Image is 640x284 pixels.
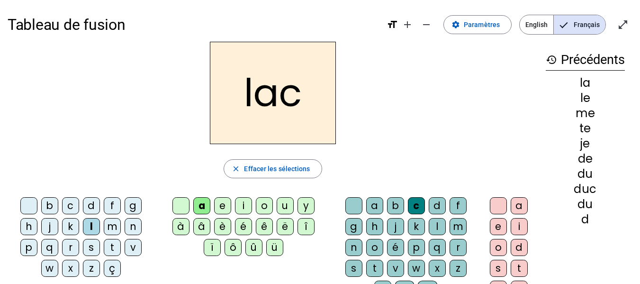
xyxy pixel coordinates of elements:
[297,197,315,214] div: y
[20,218,37,235] div: h
[8,9,379,40] h1: Tableau de fusion
[429,197,446,214] div: d
[232,165,240,173] mat-icon: close
[546,168,625,180] div: du
[546,108,625,119] div: me
[366,197,383,214] div: a
[297,218,315,235] div: î
[225,239,242,256] div: ô
[520,15,553,34] span: English
[104,239,121,256] div: t
[617,19,629,30] mat-icon: open_in_full
[546,183,625,195] div: duc
[224,159,322,178] button: Effacer les sélections
[546,138,625,149] div: je
[511,260,528,277] div: t
[277,197,294,214] div: u
[490,260,507,277] div: s
[408,197,425,214] div: c
[62,239,79,256] div: r
[546,153,625,165] div: de
[398,15,417,34] button: Augmenter la taille de la police
[204,239,221,256] div: ï
[104,197,121,214] div: f
[387,197,404,214] div: b
[41,239,58,256] div: q
[443,15,512,34] button: Paramètres
[210,42,336,144] h2: lac
[345,218,362,235] div: g
[450,260,467,277] div: z
[104,218,121,235] div: m
[62,197,79,214] div: c
[277,218,294,235] div: ë
[450,197,467,214] div: f
[366,260,383,277] div: t
[421,19,432,30] mat-icon: remove
[408,218,425,235] div: k
[62,260,79,277] div: x
[41,260,58,277] div: w
[417,15,436,34] button: Diminuer la taille de la police
[511,197,528,214] div: a
[83,239,100,256] div: s
[464,19,500,30] span: Paramètres
[214,218,231,235] div: è
[546,123,625,134] div: te
[41,218,58,235] div: j
[366,239,383,256] div: o
[613,15,632,34] button: Entrer en plein écran
[511,218,528,235] div: i
[104,260,121,277] div: ç
[546,92,625,104] div: le
[256,218,273,235] div: ê
[490,239,507,256] div: o
[402,19,413,30] mat-icon: add
[546,49,625,71] h3: Précédents
[345,260,362,277] div: s
[450,218,467,235] div: m
[490,218,507,235] div: e
[244,163,310,174] span: Effacer les sélections
[41,197,58,214] div: b
[408,239,425,256] div: p
[546,214,625,225] div: d
[172,218,189,235] div: à
[519,15,606,35] mat-button-toggle-group: Language selection
[125,239,142,256] div: v
[546,54,557,65] mat-icon: history
[125,218,142,235] div: n
[429,239,446,256] div: q
[245,239,262,256] div: û
[450,239,467,256] div: r
[62,218,79,235] div: k
[429,260,446,277] div: x
[256,197,273,214] div: o
[83,197,100,214] div: d
[429,218,446,235] div: l
[408,260,425,277] div: w
[366,218,383,235] div: h
[193,218,210,235] div: â
[387,218,404,235] div: j
[214,197,231,214] div: e
[83,218,100,235] div: l
[511,239,528,256] div: d
[125,197,142,214] div: g
[546,199,625,210] div: du
[546,77,625,89] div: la
[235,218,252,235] div: é
[193,197,210,214] div: a
[83,260,100,277] div: z
[387,19,398,30] mat-icon: format_size
[554,15,605,34] span: Français
[387,239,404,256] div: é
[345,239,362,256] div: n
[387,260,404,277] div: v
[235,197,252,214] div: i
[266,239,283,256] div: ü
[20,239,37,256] div: p
[451,20,460,29] mat-icon: settings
